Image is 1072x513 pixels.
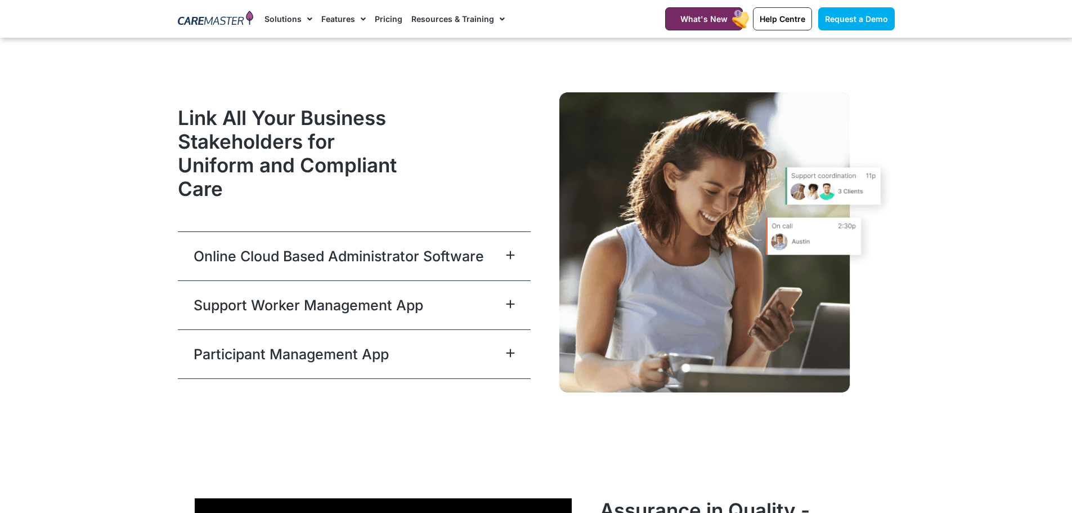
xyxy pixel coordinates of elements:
[680,14,728,24] span: What's New
[178,106,414,200] h2: Link All Your Business Stakeholders for Uniform and Compliant Care
[194,344,389,364] a: Participant Management App
[178,11,254,28] img: CareMaster Logo
[194,246,484,266] a: Online Cloud Based Administrator Software
[825,14,888,24] span: Request a Demo
[753,7,812,30] a: Help Centre
[559,92,895,393] img: A CareMaster NDIS Participant checks out the support list available through the NDIS Participant ...
[665,7,743,30] a: What's New
[178,231,531,280] div: Online Cloud Based Administrator Software
[178,280,531,329] div: Support Worker Management App
[178,329,531,378] div: Participant Management App
[760,14,805,24] span: Help Centre
[194,295,423,315] a: Support Worker Management App
[818,7,895,30] a: Request a Demo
